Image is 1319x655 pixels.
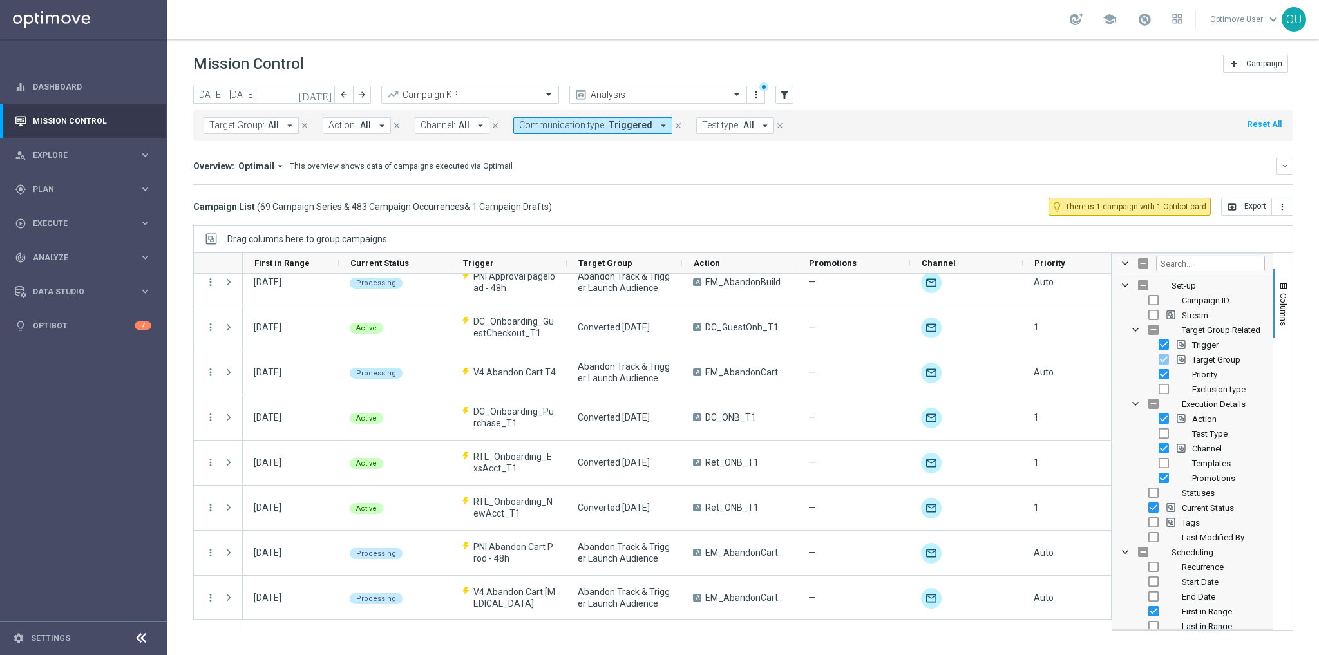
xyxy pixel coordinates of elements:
[238,160,274,172] span: Optimail
[356,324,377,332] span: Active
[284,120,296,131] i: arrow_drop_down
[14,218,152,229] button: play_circle_outline Execute keyboard_arrow_right
[775,86,793,104] button: filter_alt
[1182,592,1215,602] span: End Date
[1112,441,1273,456] div: Channel Column
[921,272,942,293] div: Optimail
[921,408,942,428] div: Optimail
[15,286,139,298] div: Data Studio
[808,592,815,603] span: —
[693,368,701,376] span: A
[1182,533,1244,542] span: Last Modified By
[1034,258,1065,268] span: Priority
[300,121,309,130] i: close
[809,258,857,268] span: Promotions
[808,321,815,333] span: —
[1065,201,1206,213] span: There is 1 campaign with 1 Optibot card
[473,406,556,429] span: DC_Onboarding_Purchase_T1
[33,151,139,159] span: Explore
[350,502,383,514] colored-tag: Active
[356,279,396,287] span: Processing
[1034,457,1039,468] span: 1
[205,592,216,603] i: more_vert
[808,547,815,558] span: —
[1246,59,1282,68] span: Campaign
[1112,367,1273,382] div: Priority Column
[205,502,216,513] button: more_vert
[227,234,387,244] span: Drag columns here to group campaigns
[464,202,470,212] span: &
[14,287,152,297] button: Data Studio keyboard_arrow_right
[33,254,139,261] span: Analyze
[205,412,216,423] button: more_vert
[328,120,357,131] span: Action:
[1192,370,1217,379] span: Priority
[473,316,556,339] span: DC_Onboarding_GuestCheckout_T1
[14,82,152,92] button: equalizer Dashboard
[808,276,815,288] span: —
[360,120,371,131] span: All
[475,120,486,131] i: arrow_drop_down
[15,252,26,263] i: track_changes
[15,252,139,263] div: Analyze
[335,86,353,104] button: arrow_back
[1221,201,1293,211] multiple-options-button: Export to CSV
[15,81,26,93] i: equalizer
[1112,574,1273,589] div: Start Date Column
[472,201,549,213] span: 1 Campaign Drafts
[808,366,815,378] span: —
[463,258,494,268] span: Trigger
[350,276,403,289] colored-tag: Processing
[1112,589,1273,604] div: End Date Column
[921,543,942,564] img: Optimail
[569,86,747,104] ng-select: Analysis
[392,121,401,130] i: close
[15,149,139,161] div: Explore
[1034,593,1054,603] span: Auto
[459,120,470,131] span: All
[14,252,152,263] div: track_changes Analyze keyboard_arrow_right
[15,149,26,161] i: person_search
[15,70,151,104] div: Dashboard
[658,120,669,131] i: arrow_drop_down
[274,160,286,172] i: arrow_drop_down
[33,104,151,138] a: Mission Control
[356,549,396,558] span: Processing
[205,547,216,558] button: more_vert
[574,88,587,101] i: preview
[705,457,759,468] span: Ret_ONB_T1
[808,457,815,468] span: —
[1192,384,1246,394] span: Exclusion type
[694,258,720,268] span: Action
[350,366,403,379] colored-tag: Processing
[353,86,371,104] button: arrow_forward
[774,119,786,133] button: close
[254,321,281,333] div: 18 Aug 2025, Monday
[1034,322,1039,332] span: 1
[254,592,281,603] div: 18 Aug 2025, Monday
[693,413,701,421] span: A
[14,184,152,195] div: gps_fixed Plan keyboard_arrow_right
[1112,337,1273,352] div: Trigger Column
[350,547,403,559] colored-tag: Processing
[1182,577,1219,587] span: Start Date
[1112,382,1273,397] div: Exclusion type Column
[1182,399,1246,409] span: Execution Details
[808,502,815,513] span: —
[1246,117,1283,131] button: Reset All
[1112,278,1273,293] div: Set-up Column Group
[1112,530,1273,545] div: Last Modified By Column
[1034,367,1054,377] span: Auto
[693,323,701,331] span: A
[415,117,489,134] button: Channel: All arrow_drop_down
[921,588,942,609] img: Optimail
[254,276,281,288] div: 18 Aug 2025, Monday
[356,504,377,513] span: Active
[350,412,383,424] colored-tag: Active
[513,117,672,134] button: Communication type: Triggered arrow_drop_down
[1182,310,1208,320] span: Stream
[257,201,260,213] span: (
[921,453,942,473] div: Optimail
[205,276,216,288] i: more_vert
